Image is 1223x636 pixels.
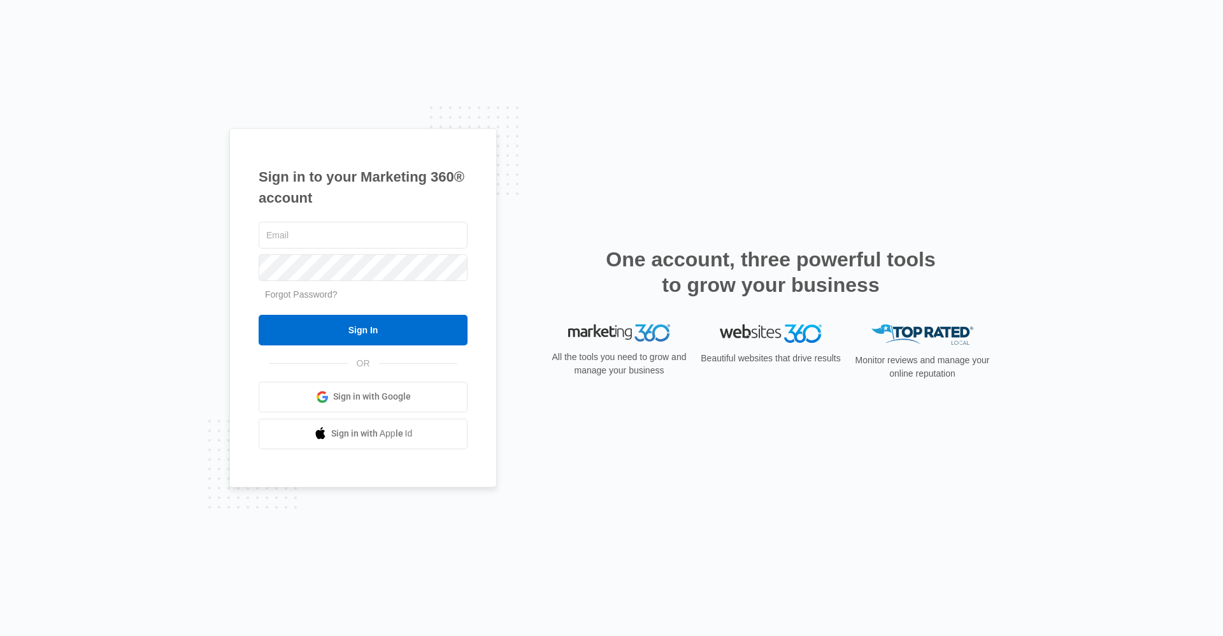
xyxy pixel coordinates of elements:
[699,352,842,365] p: Beautiful websites that drive results
[568,324,670,342] img: Marketing 360
[331,427,413,440] span: Sign in with Apple Id
[720,324,822,343] img: Websites 360
[259,315,468,345] input: Sign In
[265,289,338,300] a: Forgot Password?
[259,222,468,249] input: Email
[259,419,468,449] a: Sign in with Apple Id
[602,247,940,298] h2: One account, three powerful tools to grow your business
[259,166,468,208] h1: Sign in to your Marketing 360® account
[871,324,973,345] img: Top Rated Local
[348,357,379,370] span: OR
[333,390,411,403] span: Sign in with Google
[851,354,994,380] p: Monitor reviews and manage your online reputation
[548,351,690,377] p: All the tools you need to grow and manage your business
[259,382,468,412] a: Sign in with Google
